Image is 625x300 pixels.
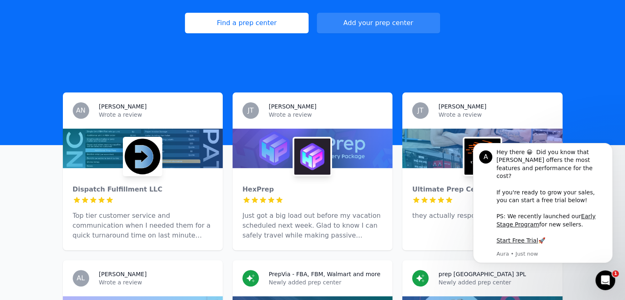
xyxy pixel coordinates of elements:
h3: prep [GEOGRAPHIC_DATA] 3PL [438,270,526,278]
a: AN[PERSON_NAME]Wrote a reviewDispatch Fulfillment LLCDispatch Fulfillment LLCTop tier customer se... [63,92,223,250]
p: Just got a big load out before my vacation scheduled next week. Glad to know I can safely travel ... [242,211,383,240]
iframe: Intercom live chat [595,270,615,290]
a: JT[PERSON_NAME]Wrote a reviewUltimate Prep CenterUltimate Prep Centerthey actually respond [402,92,562,250]
a: Find a prep center [185,13,308,33]
h3: [PERSON_NAME] [99,102,147,111]
p: Wrote a review [269,111,383,119]
span: AN [76,107,85,114]
span: JT [417,107,424,114]
iframe: Intercom notifications message [461,139,625,278]
h3: [PERSON_NAME] [438,102,486,111]
p: Top tier customer service and communication when I needed them for a quick turnaround time on las... [73,211,213,240]
h3: PrepVia - FBA, FBM, Walmart and more [269,270,381,278]
img: Dispatch Fulfillment LLC [125,138,161,175]
p: Newly added prep center [269,278,383,286]
p: Wrote a review [438,111,552,119]
span: AL [77,275,85,282]
p: Wrote a review [99,111,213,119]
p: Wrote a review [99,278,213,286]
img: Ultimate Prep Center [464,138,500,175]
span: JT [248,107,254,114]
div: Ultimate Prep Center [412,185,552,194]
a: JT[PERSON_NAME]Wrote a reviewHexPrepHexPrepJust got a big load out before my vacation scheduled n... [233,92,392,250]
span: 1 [612,270,619,277]
img: HexPrep [294,138,330,175]
div: Dispatch Fulfillment LLC [73,185,213,194]
p: they actually respond [412,211,552,221]
div: HexPrep [242,185,383,194]
a: Add your prep center [317,13,440,33]
h3: [PERSON_NAME] [99,270,147,278]
h3: [PERSON_NAME] [269,102,316,111]
p: Newly added prep center [438,278,552,286]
